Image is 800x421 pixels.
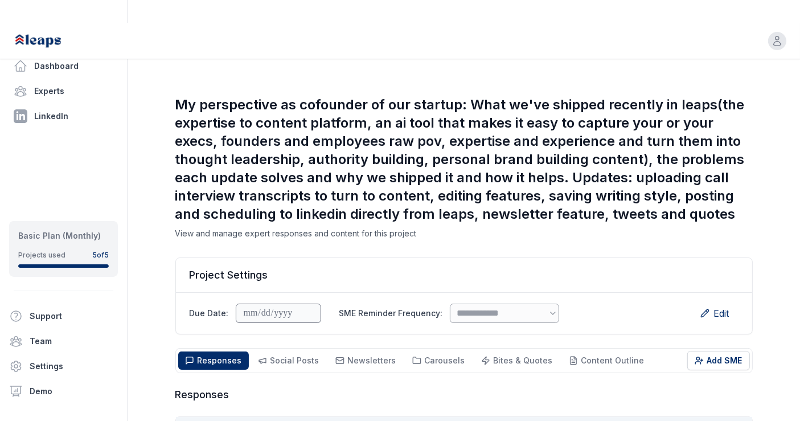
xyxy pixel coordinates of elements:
span: Carousels [425,355,465,365]
a: Team [5,330,122,353]
span: Bites & Quotes [494,355,553,365]
span: Content Outline [581,355,645,365]
button: Bites & Quotes [474,351,560,370]
a: Dashboard [9,55,118,77]
span: Social Posts [270,355,319,365]
h3: Responses [175,387,753,403]
label: Due Date: [190,308,229,319]
button: Content Outline [562,351,651,370]
div: Basic Plan (Monthly) [18,230,109,242]
img: Leaps [14,28,87,54]
h1: My perspective as cofounder of our startup: What we've shipped recently in leaps(the expertise to... [175,96,753,223]
div: Projects used [18,251,65,260]
div: 5 of 5 [92,251,109,260]
p: View and manage expert responses and content for this project [175,228,753,239]
button: Carousels [405,351,472,370]
button: Responses [178,351,249,370]
button: Newsletters [329,351,403,370]
button: Add SME [687,351,750,370]
a: LinkedIn [9,105,118,128]
label: SME Reminder Frequency: [339,308,443,319]
button: Support [5,305,113,328]
span: Newsletters [348,355,396,365]
span: Edit [714,306,729,320]
a: Demo [5,380,122,403]
h2: Project Settings [190,267,739,283]
button: Edit [691,302,739,325]
button: Social Posts [251,351,326,370]
a: Settings [5,355,122,378]
a: Experts [9,80,118,103]
span: Responses [198,355,242,365]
